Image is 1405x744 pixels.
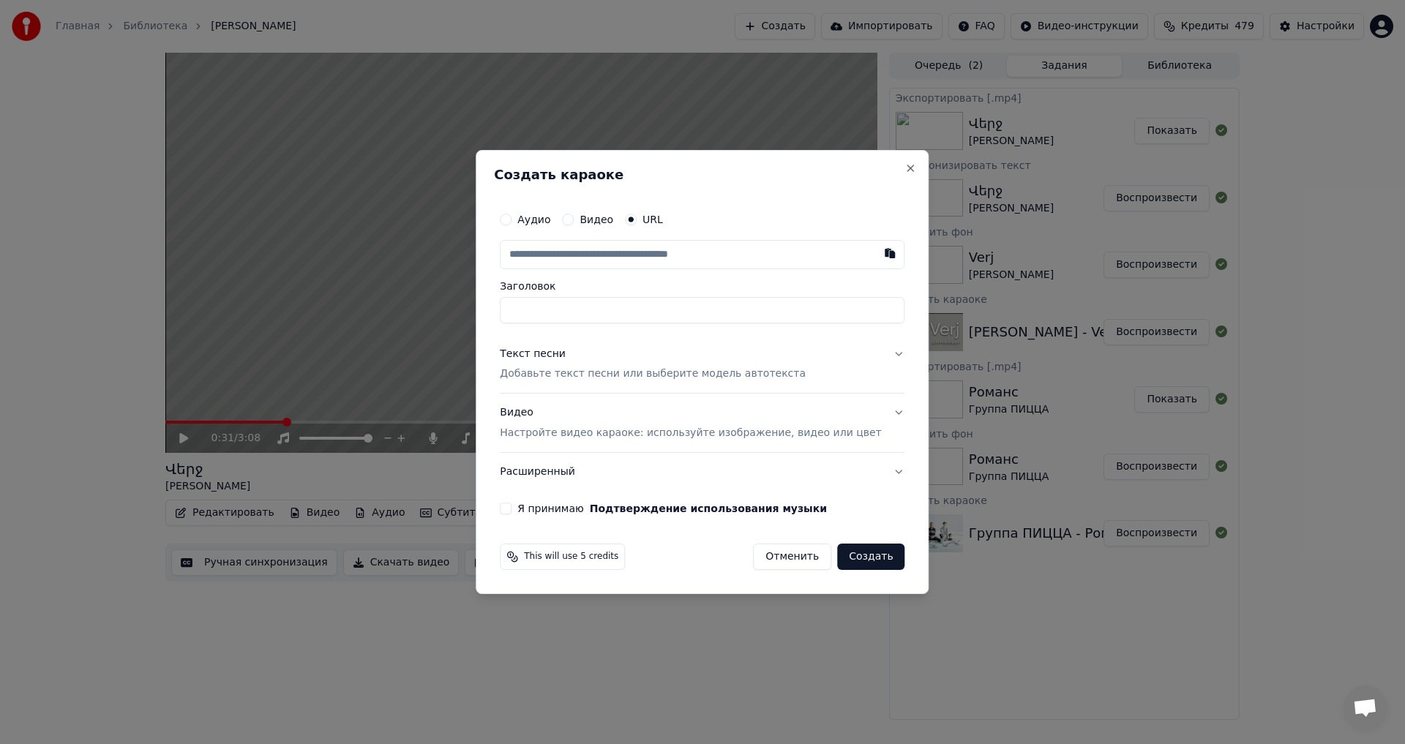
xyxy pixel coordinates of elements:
[500,453,904,491] button: Расширенный
[500,347,566,361] div: Текст песни
[517,214,550,225] label: Аудио
[517,503,827,514] label: Я принимаю
[642,214,663,225] label: URL
[524,551,618,563] span: This will use 5 credits
[500,406,881,441] div: Видео
[753,544,831,570] button: Отменить
[837,544,904,570] button: Создать
[580,214,613,225] label: Видео
[590,503,827,514] button: Я принимаю
[500,394,904,453] button: ВидеоНастройте видео караоке: используйте изображение, видео или цвет
[500,335,904,394] button: Текст песниДобавьте текст песни или выберите модель автотекста
[500,426,881,440] p: Настройте видео караоке: используйте изображение, видео или цвет
[500,281,904,291] label: Заголовок
[494,168,910,181] h2: Создать караоке
[500,367,806,382] p: Добавьте текст песни или выберите модель автотекста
